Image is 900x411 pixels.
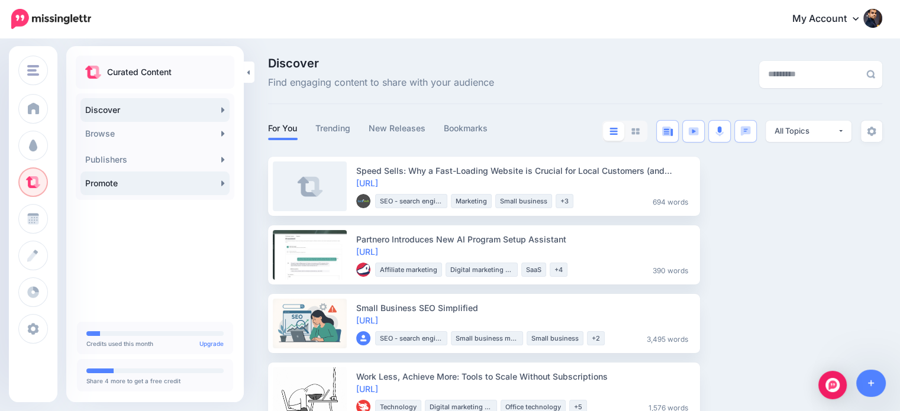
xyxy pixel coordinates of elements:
span: Share [714,251,743,259]
img: tab_keywords_by_traffic_grey.svg [118,75,127,84]
img: grid-grey.png [631,128,640,135]
img: chat-square-blue.png [740,126,751,136]
li: Small business [527,331,583,345]
span: Discover [268,57,494,69]
a: Promote [80,171,230,195]
img: article-blue.png [662,127,673,136]
img: logo_orange.svg [19,19,28,28]
div: v 4.0.24 [33,19,58,28]
div: Keywords by Traffic [131,76,199,83]
li: Marketing [451,194,492,208]
span: Share [714,389,743,396]
li: 3,495 words [642,331,693,345]
p: Curated Content [107,65,172,79]
a: Share [708,176,749,197]
a: [URL] [356,247,378,257]
a: [URL] [356,384,378,394]
li: +2 [587,331,605,345]
img: curate.png [85,66,101,79]
a: Share [708,381,749,403]
div: Partnero Introduces New AI Program Setup Assistant [356,233,693,245]
a: [URL] [356,315,378,325]
img: menu.png [27,65,39,76]
a: Browse [80,122,230,145]
a: Share [708,313,749,334]
img: microphone.png [715,126,724,137]
img: thumbs-down-grey.png [762,319,771,329]
div: Work Less, Achieve More: Tools to Scale Without Subscriptions [356,370,693,383]
img: thumbs-down-grey.png [762,387,771,398]
div: Small Business SEO Simplified [356,302,693,314]
li: SaaS [521,263,546,277]
img: arrow-down-grey.png [786,320,792,326]
li: +4 [550,263,567,277]
li: Small business marketing [451,331,523,345]
li: SEO - search engine optimization [375,331,447,345]
li: SEO - search engine optimization [375,194,447,208]
a: [URL] [356,178,378,188]
li: +3 [556,194,573,208]
a: Bookmarks [444,121,488,135]
img: search-grey-6.png [866,70,875,79]
img: website_grey.svg [19,31,28,40]
span: Share [714,320,743,328]
img: tab_domain_overview_orange.svg [32,75,41,84]
li: Affiliate marketing [375,263,442,277]
img: list-blue.png [609,128,618,135]
a: Share [708,244,749,266]
li: 390 words [648,263,693,277]
a: Publishers [80,148,230,171]
img: thumbs-down-grey.png [762,182,771,192]
div: Domain Overview [45,76,106,83]
img: arrow-down-grey.png [786,389,792,395]
img: Missinglettr [11,9,91,29]
div: Open Intercom Messenger [818,371,847,399]
span: Share [714,183,743,190]
img: video-blue.png [688,127,699,135]
img: F748YBGTFEGJ0AU8Z2NXBER5KZVERQJF_thumb.png [356,263,370,277]
img: arrow-down-grey.png [786,183,792,189]
li: Small business [495,194,552,208]
a: My Account [780,5,882,34]
a: Trending [315,121,351,135]
li: Digital marketing strategy [446,263,518,277]
a: Discover [80,98,230,122]
div: All Topics [775,125,837,137]
a: For You [268,121,298,135]
button: All Topics [766,121,851,142]
a: New Releases [369,121,426,135]
img: arrow-down-grey.png [786,251,792,258]
img: thumbs-down-grey.png [762,250,771,261]
img: user_default_image.png [356,331,370,345]
img: settings-grey.png [867,127,876,136]
div: Domain: [DOMAIN_NAME] [31,31,130,40]
img: 53345277_2282236678712445_2000443982332559360_n-bsa95600_thumb.png [356,194,370,208]
span: Find engaging content to share with your audience [268,75,494,90]
div: Speed Sells: Why a Fast-Loading Website is Crucial for Local Customers (and Google!) [356,164,693,177]
li: 694 words [648,194,693,208]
